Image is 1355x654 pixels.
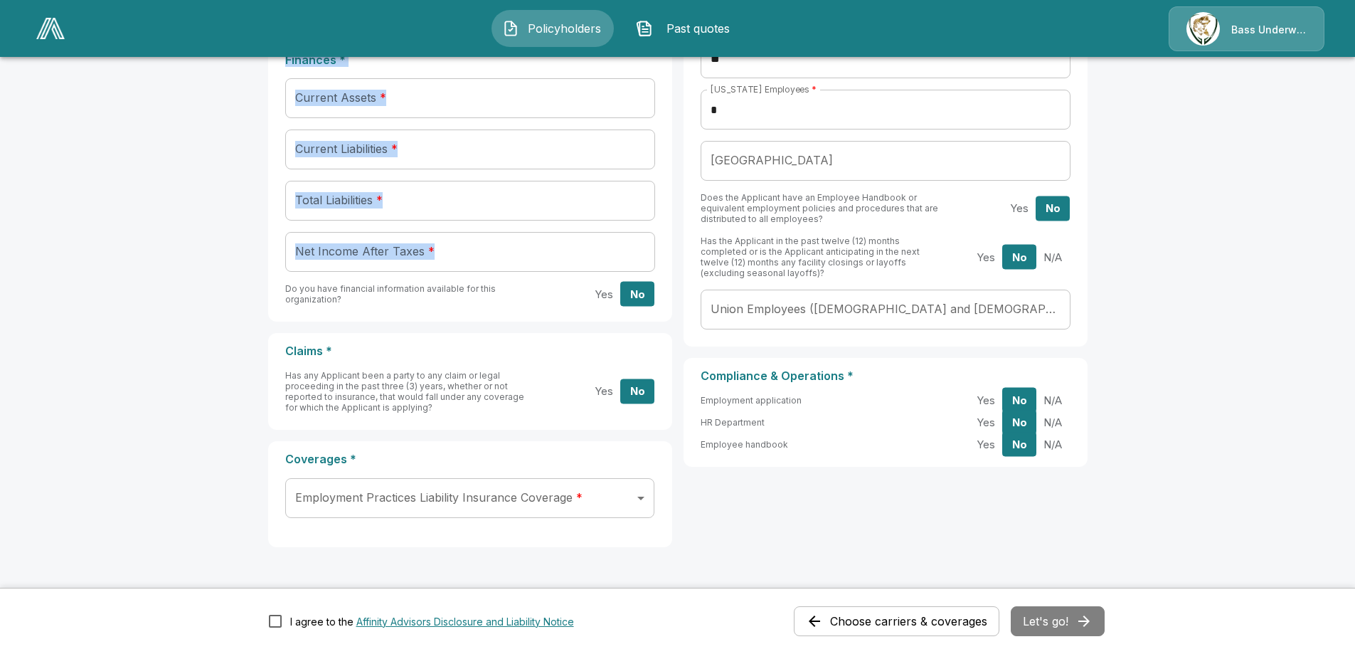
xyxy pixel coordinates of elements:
img: Policyholders Icon [502,20,519,37]
img: Past quotes Icon [636,20,653,37]
button: N/A [1036,245,1070,270]
span: Has any Applicant been a party to any claim or legal proceeding in the past three (3) years, whet... [285,370,524,413]
label: [US_STATE] Employees [711,83,817,95]
button: No [1002,245,1036,270]
p: Finances * [285,53,655,67]
button: Past quotes IconPast quotes [625,10,748,47]
button: Yes [969,410,1003,435]
div: I agree to the [290,614,574,629]
button: No [1036,196,1070,221]
button: No [1002,388,1036,413]
button: No [1002,410,1036,435]
span: Does the Applicant have an Employee Handbook or equivalent employment policies and procedures tha... [701,192,938,224]
img: AA Logo [36,18,65,39]
button: Yes [1002,196,1036,221]
button: N/A [1036,410,1070,435]
p: Compliance & Operations * [701,369,1070,383]
span: Do you have financial information available for this organization? [285,283,496,305]
span: Past quotes [659,20,737,37]
span: Employment application [701,395,802,406]
button: Yes [969,432,1003,457]
span: Employee handbook [701,439,788,450]
button: I agree to the [356,614,574,629]
span: Has the Applicant in the past twelve (12) months completed or is the Applicant anticipating in th... [701,236,920,278]
button: No [620,379,654,404]
p: Coverages * [285,453,655,466]
button: Yes [969,388,1003,413]
button: Choose carriers & coverages [794,606,999,636]
button: N/A [1036,388,1070,413]
span: Policyholders [525,20,603,37]
span: HR Department [701,417,765,428]
button: Yes [969,245,1003,270]
button: Yes [587,379,621,404]
button: Yes [587,282,621,307]
button: No [620,282,654,307]
button: Policyholders IconPolicyholders [491,10,614,47]
button: No [1002,432,1036,457]
p: Claims * [285,344,655,358]
button: N/A [1036,432,1070,457]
